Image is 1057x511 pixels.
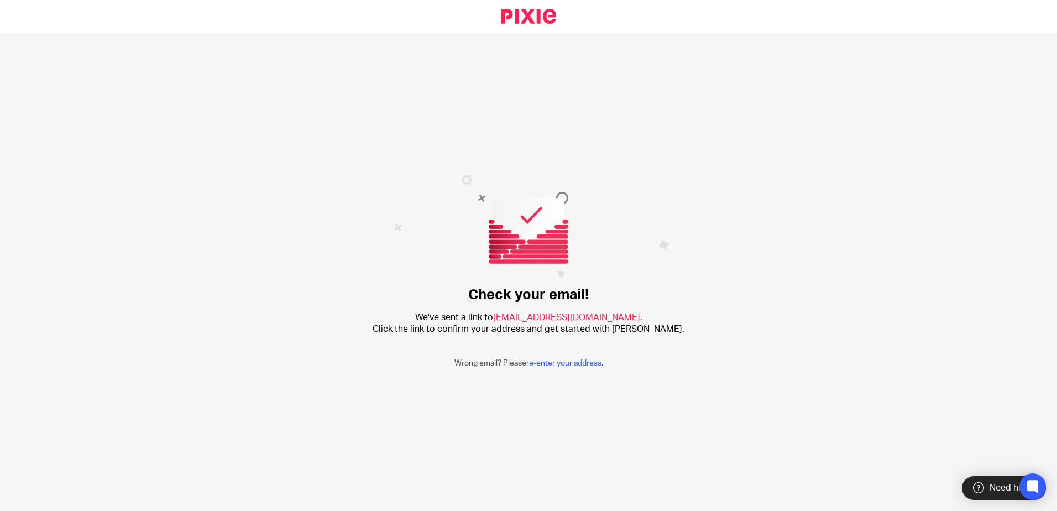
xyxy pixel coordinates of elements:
a: re-enter your address [526,359,601,367]
h2: We've sent a link to . Click the link to confirm your address and get started with [PERSON_NAME]. [373,312,684,336]
p: Wrong email? Please . [454,358,603,369]
div: Need help? [962,476,1046,500]
span: [EMAIL_ADDRESS][DOMAIN_NAME] [493,313,640,322]
h1: Check your email! [468,286,589,304]
img: Confirm email image [394,175,669,303]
